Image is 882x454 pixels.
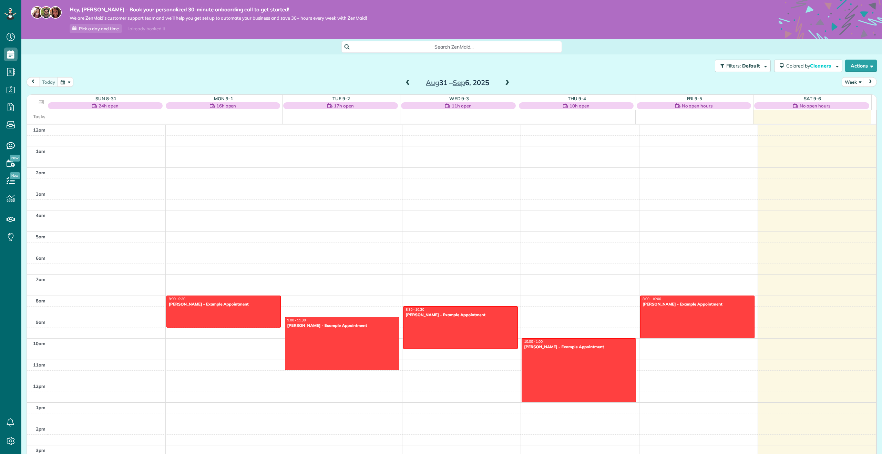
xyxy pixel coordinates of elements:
span: 4am [36,213,45,218]
span: No open hours [682,102,713,109]
a: Wed 9-3 [449,96,469,101]
span: 12pm [33,383,45,389]
a: Mon 9-1 [214,96,233,101]
span: 16h open [216,102,236,109]
a: Thu 9-4 [568,96,586,101]
span: 10h open [570,102,589,109]
span: 10:00 - 1:00 [524,339,543,344]
button: Actions [845,60,877,72]
span: Tasks [33,114,45,119]
span: 9:00 - 11:30 [287,318,306,322]
span: 3pm [36,447,45,453]
div: [PERSON_NAME] - Example Appointment [642,302,752,307]
span: 12am [33,127,45,133]
span: Aug [426,78,439,87]
span: 17h open [334,102,354,109]
span: 7am [36,277,45,282]
img: maria-72a9807cf96188c08ef61303f053569d2e2a8a1cde33d635c8a3ac13582a053d.jpg [31,6,43,19]
button: prev [27,77,40,86]
span: 6am [36,255,45,261]
span: 2am [36,170,45,175]
span: Filters: [726,63,741,69]
a: Filters: Default [711,60,771,72]
span: Pick a day and time [79,26,119,31]
span: We are ZenMaid’s customer support team and we’ll help you get set up to automate your business an... [70,15,367,21]
button: Filters: Default [715,60,771,72]
span: 11h open [452,102,472,109]
div: [PERSON_NAME] - Example Appointment [524,344,634,349]
img: michelle-19f622bdf1676172e81f8f8fba1fb50e276960ebfe0243fe18214015130c80e4.jpg [49,6,62,19]
span: 8:00 - 9:30 [169,297,185,301]
span: New [10,155,20,162]
div: [PERSON_NAME] - Example Appointment [287,323,397,328]
span: No open hours [800,102,831,109]
span: 11am [33,362,45,368]
button: Colored byCleaners [774,60,842,72]
button: Week [842,77,864,86]
a: Fri 9-5 [687,96,702,101]
span: 3am [36,191,45,197]
span: Colored by [786,63,833,69]
span: Default [742,63,760,69]
span: 24h open [99,102,119,109]
button: today [39,77,58,86]
span: 1pm [36,405,45,410]
span: Cleaners [810,63,832,69]
a: Sat 9-6 [804,96,821,101]
span: 9am [36,319,45,325]
span: New [10,172,20,179]
span: 8am [36,298,45,303]
a: Tue 9-2 [332,96,350,101]
a: Pick a day and time [70,24,122,33]
span: 5am [36,234,45,239]
span: Sep [453,78,465,87]
div: I already booked it [123,24,169,33]
span: 2pm [36,426,45,432]
h2: 31 – 6, 2025 [414,79,501,86]
strong: Hey, [PERSON_NAME] - Book your personalized 30-minute onboarding call to get started! [70,6,367,13]
button: next [864,77,877,86]
span: 1am [36,148,45,154]
span: 8:30 - 10:30 [406,307,424,312]
span: 8:00 - 10:00 [643,297,661,301]
img: jorge-587dff0eeaa6aab1f244e6dc62b8924c3b6ad411094392a53c71c6c4a576187d.jpg [40,6,52,19]
a: Sun 8-31 [95,96,116,101]
div: [PERSON_NAME] - Example Appointment [405,312,515,317]
div: [PERSON_NAME] - Example Appointment [168,302,279,307]
span: 10am [33,341,45,346]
